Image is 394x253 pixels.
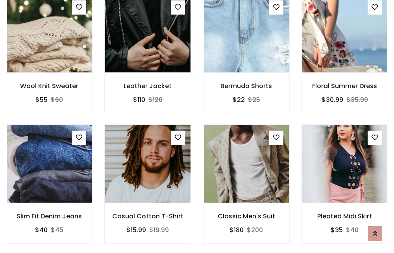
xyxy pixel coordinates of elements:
h6: Leather Jacket [105,82,191,90]
h6: $110 [133,96,145,103]
h6: Wool Knit Sweater [6,82,92,90]
h6: $15.99 [126,226,146,234]
del: $25 [248,95,260,104]
del: $60 [51,95,63,104]
h6: $40 [35,226,48,234]
del: $200 [247,225,263,235]
del: $35.99 [346,95,368,104]
h6: $180 [229,226,244,234]
h6: Bermuda Shorts [203,82,289,90]
h6: $55 [35,96,48,103]
h6: $35 [331,226,343,234]
del: $40 [346,225,359,235]
del: $45 [51,225,63,235]
h6: Pleated Midi Skirt [302,212,388,220]
h6: $22 [233,96,245,103]
h6: Casual Cotton T-Shirt [105,212,191,220]
h6: $30.99 [322,96,343,103]
h6: Floral Summer Dress [302,82,388,90]
del: $120 [148,95,163,104]
del: $19.99 [149,225,169,235]
h6: Slim Fit Denim Jeans [6,212,92,220]
h6: Classic Men's Suit [203,212,289,220]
